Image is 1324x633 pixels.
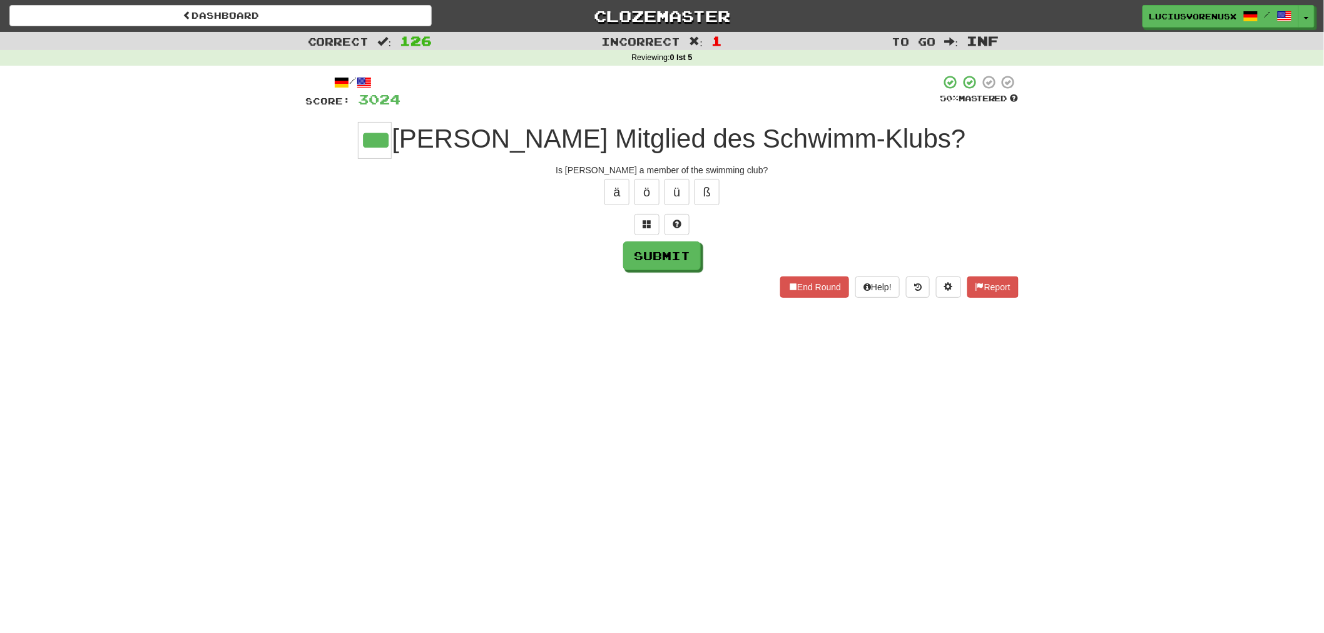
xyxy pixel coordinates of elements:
[665,179,690,205] button: ü
[1143,5,1299,28] a: LuciusVorenusX /
[940,93,1019,104] div: Mastered
[358,91,400,107] span: 3024
[604,179,629,205] button: ä
[945,36,959,47] span: :
[906,276,930,298] button: Round history (alt+y)
[967,33,999,48] span: Inf
[634,179,659,205] button: ö
[855,276,900,298] button: Help!
[378,36,392,47] span: :
[670,53,693,62] strong: 0 Ist 5
[892,35,936,48] span: To go
[392,124,965,153] span: [PERSON_NAME] Mitglied des Schwimm-Klubs?
[305,164,1019,176] div: Is [PERSON_NAME] a member of the swimming club?
[1149,11,1237,22] span: LuciusVorenusX
[940,93,959,103] span: 50 %
[602,35,681,48] span: Incorrect
[780,276,849,298] button: End Round
[400,33,432,48] span: 126
[305,74,400,90] div: /
[9,5,432,26] a: Dashboard
[634,214,659,235] button: Switch sentence to multiple choice alt+p
[695,179,720,205] button: ß
[967,276,1019,298] button: Report
[305,96,350,106] span: Score:
[623,241,701,270] button: Submit
[308,35,369,48] span: Correct
[690,36,703,47] span: :
[665,214,690,235] button: Single letter hint - you only get 1 per sentence and score half the points! alt+h
[451,5,873,27] a: Clozemaster
[711,33,722,48] span: 1
[1265,10,1271,19] span: /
